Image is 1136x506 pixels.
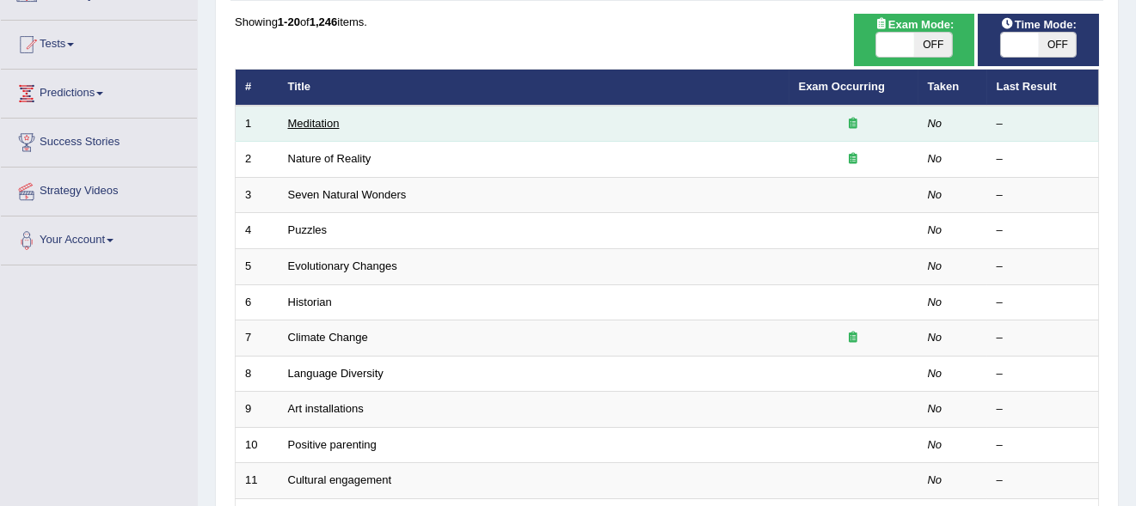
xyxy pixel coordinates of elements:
div: – [997,366,1090,382]
td: 3 [236,177,279,213]
a: Cultural engagement [288,473,392,486]
div: – [997,437,1090,454]
div: – [997,187,1090,204]
th: Taken [918,70,987,106]
div: – [997,472,1090,489]
em: No [928,188,943,201]
em: No [928,296,943,308]
div: – [997,223,1090,239]
em: No [928,259,943,272]
div: Exam occurring question [799,116,909,132]
a: Meditation [288,117,340,130]
b: 1-20 [278,15,300,28]
td: 7 [236,320,279,357]
div: – [997,295,1090,311]
div: Exam occurring question [799,151,909,168]
em: No [928,117,943,130]
a: Seven Natural Wonders [288,188,407,201]
div: Showing of items. [235,14,1099,30]
th: Title [279,70,789,106]
em: No [928,367,943,380]
span: Time Mode: [994,15,1084,34]
div: – [997,151,1090,168]
em: No [928,438,943,451]
span: Exam Mode: [868,15,961,34]
a: Historian [288,296,332,308]
em: No [928,152,943,165]
a: Nature of Reality [288,152,372,165]
div: – [997,330,1090,346]
em: No [928,331,943,344]
a: Exam Occurring [799,80,885,93]
a: Strategy Videos [1,168,197,210]
a: Predictions [1,70,197,113]
div: – [997,401,1090,418]
div: – [997,116,1090,132]
div: – [997,259,1090,275]
th: # [236,70,279,106]
a: Evolutionary Changes [288,259,397,272]
b: 1,246 [310,15,338,28]
td: 2 [236,142,279,178]
span: OFF [1039,33,1077,57]
td: 9 [236,392,279,428]
a: Positive parenting [288,438,377,451]
a: Puzzles [288,223,328,236]
em: No [928,473,943,486]
td: 5 [236,249,279,285]
em: No [928,223,943,236]
a: Tests [1,21,197,64]
a: Success Stories [1,119,197,162]
td: 1 [236,106,279,142]
td: 11 [236,463,279,499]
a: Your Account [1,216,197,259]
th: Last Result [987,70,1099,106]
td: 10 [236,427,279,463]
span: OFF [914,33,952,57]
a: Language Diversity [288,367,384,380]
div: Exam occurring question [799,330,909,346]
td: 8 [236,356,279,392]
div: Show exams occurring in exams [854,14,975,66]
a: Art installations [288,402,364,415]
td: 4 [236,213,279,249]
em: No [928,402,943,415]
td: 6 [236,284,279,320]
a: Climate Change [288,331,368,344]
